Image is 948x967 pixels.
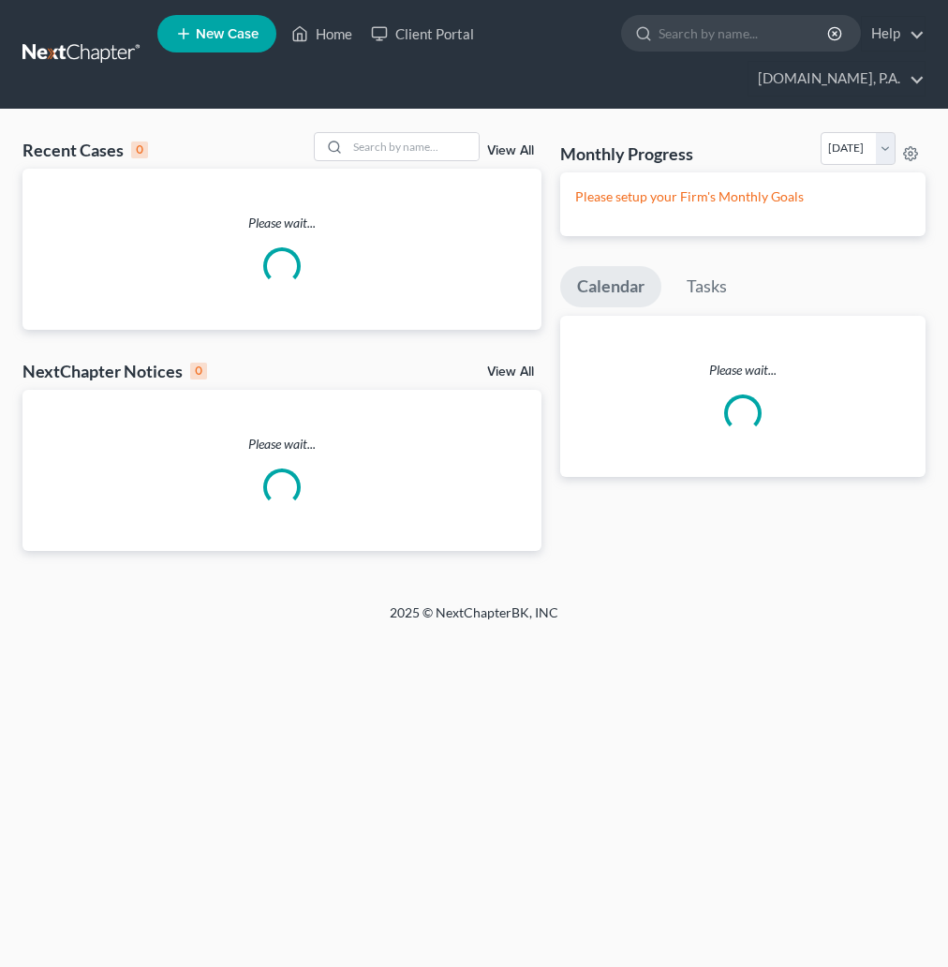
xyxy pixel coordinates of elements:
a: View All [487,365,534,379]
a: Tasks [670,266,744,307]
p: Please wait... [560,361,926,379]
span: New Case [196,27,259,41]
a: Client Portal [362,17,483,51]
a: Calendar [560,266,661,307]
div: NextChapter Notices [22,360,207,382]
div: 2025 © NextChapterBK, INC [24,603,924,637]
div: Recent Cases [22,139,148,161]
a: Help [862,17,925,51]
div: 0 [131,141,148,158]
a: View All [487,144,534,157]
p: Please wait... [22,435,541,454]
input: Search by name... [348,133,479,160]
p: Please setup your Firm's Monthly Goals [575,187,911,206]
div: 0 [190,363,207,379]
h3: Monthly Progress [560,142,693,165]
p: Please wait... [22,214,541,232]
a: Home [282,17,362,51]
a: [DOMAIN_NAME], P.A. [748,62,925,96]
input: Search by name... [659,16,830,51]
